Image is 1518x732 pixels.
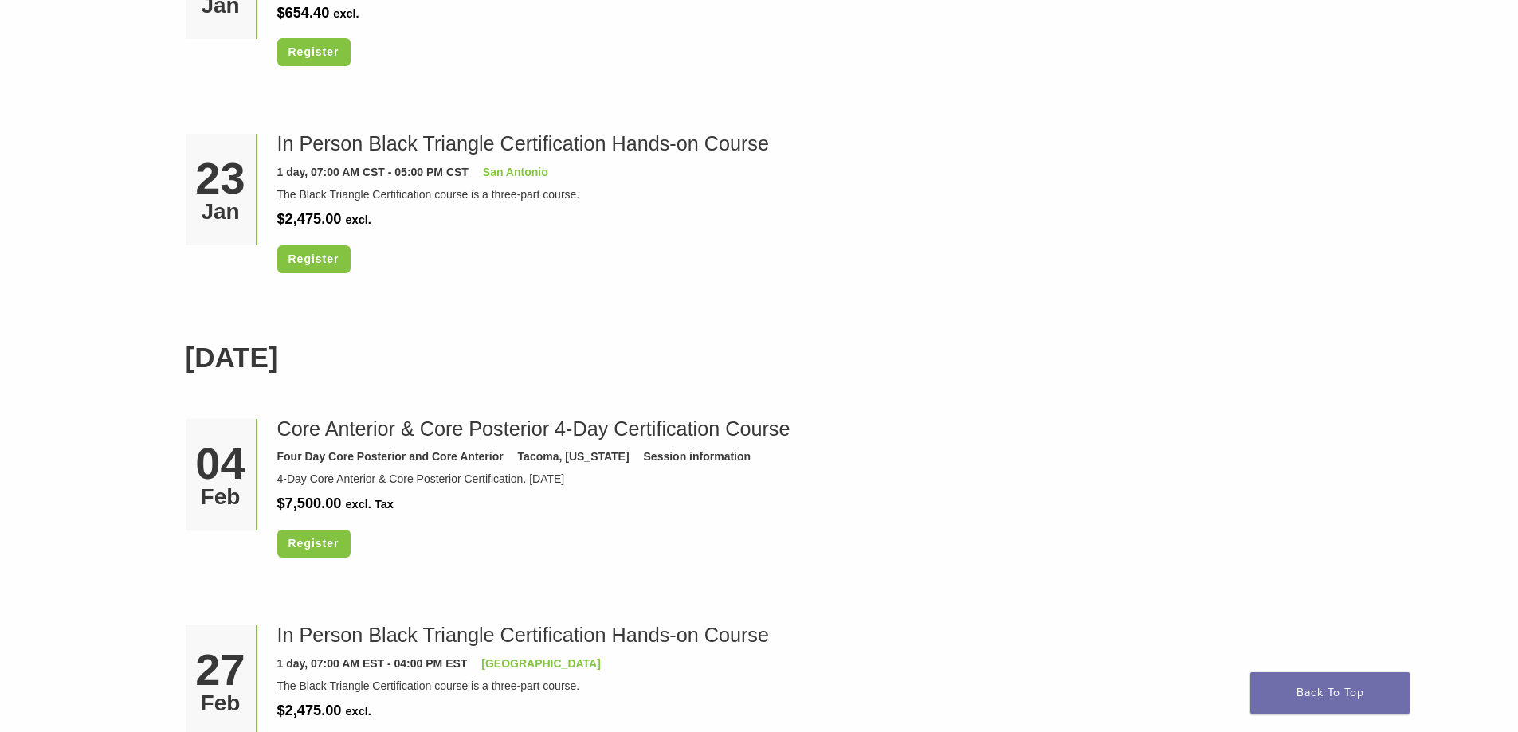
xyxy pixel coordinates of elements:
[277,186,1321,203] div: The Black Triangle Certification course is a three-part course.
[277,471,1321,487] div: 4-Day Core Anterior & Core Posterior Certification. [DATE]
[345,213,371,226] span: excl.
[1250,672,1410,714] a: Back To Top
[186,337,1333,379] h2: [DATE]
[277,245,351,273] a: Register
[277,703,342,718] span: $2,475.00
[191,441,250,486] div: 04
[277,656,468,672] div: 1 day, 07:00 AM EST - 04:00 PM EST
[345,498,393,511] span: excl. Tax
[345,705,371,718] span: excl.
[277,164,469,181] div: 1 day, 07:00 AM CST - 05:00 PM CST
[333,7,359,20] span: excl.
[191,692,250,714] div: Feb
[277,211,342,227] span: $2,475.00
[518,448,630,465] div: Tacoma, [US_STATE]
[191,648,250,692] div: 27
[277,5,330,21] span: $654.40
[481,657,601,670] a: [GEOGRAPHIC_DATA]
[277,132,769,155] a: In Person Black Triangle Certification Hands-on Course
[277,495,342,511] span: $7,500.00
[191,156,250,201] div: 23
[483,166,548,178] a: San Antonio
[644,448,751,465] div: Session information
[277,530,351,558] a: Register
[277,38,351,66] a: Register
[191,201,250,223] div: Jan
[277,448,504,465] div: Four Day Core Posterior and Core Anterior
[277,417,790,440] a: Core Anterior & Core Posterior 4-Day Certification Course
[277,678,1321,695] div: The Black Triangle Certification course is a three-part course.
[191,486,250,508] div: Feb
[277,624,769,646] a: In Person Black Triangle Certification Hands-on Course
